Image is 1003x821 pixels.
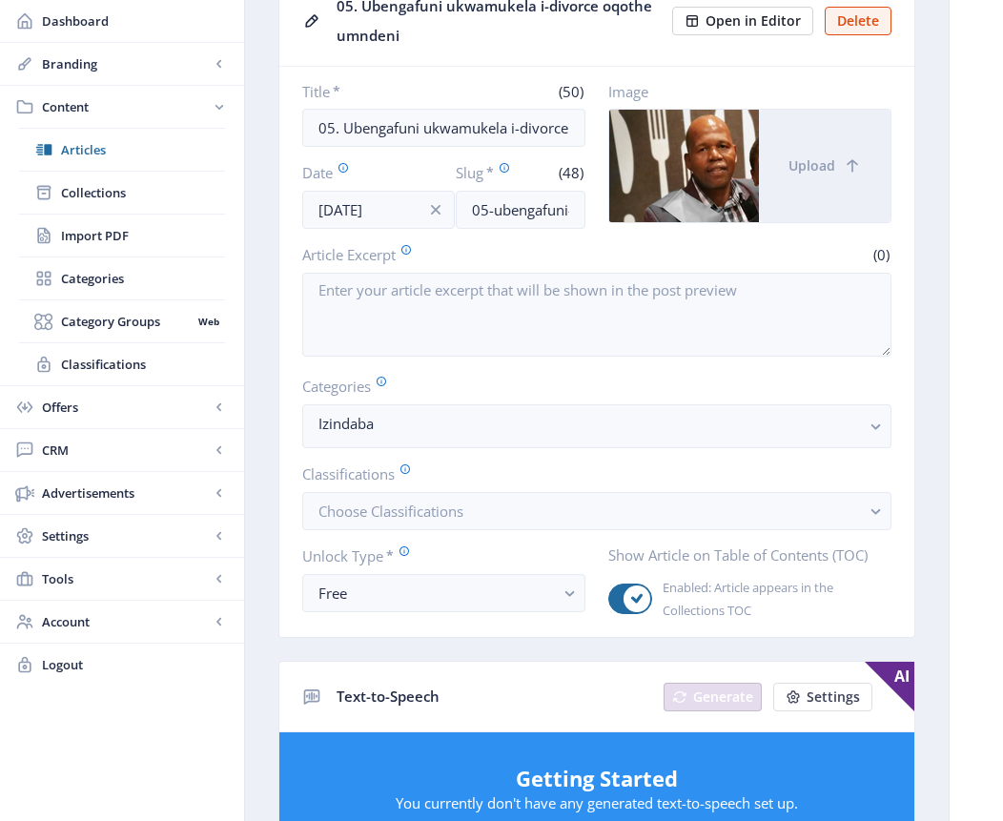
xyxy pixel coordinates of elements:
span: Open in Editor [706,13,801,29]
a: Import PDF [19,215,225,257]
label: Categories [302,376,876,397]
nb-select-label: Izindaba [318,412,860,435]
div: Free [318,582,554,605]
a: New page [652,683,762,711]
span: Choose Classifications [318,502,463,521]
button: Generate [664,683,762,711]
span: Content [42,97,210,116]
input: Type Article Title ... [302,109,585,147]
input: Publishing Date [302,191,455,229]
span: (50) [556,82,585,101]
button: Upload [759,110,890,222]
span: Advertisements [42,483,210,503]
span: Account [42,612,210,631]
button: Free [302,574,585,612]
input: this-is-how-a-slug-looks-like [456,191,586,229]
button: Settings [773,683,872,711]
label: Show Article on Table of Contents (TOC) [608,545,876,564]
a: Collections [19,172,225,214]
a: New page [762,683,872,711]
label: Image [608,82,876,101]
button: Choose Classifications [302,492,891,530]
span: Offers [42,398,210,417]
label: Date [302,162,418,183]
span: Text-to-Speech [337,687,440,706]
span: CRM [42,441,210,460]
span: Classifications [61,355,225,374]
span: Import PDF [61,226,225,245]
button: info [417,191,455,229]
span: Dashboard [42,11,229,31]
span: Generate [693,689,753,705]
span: Branding [42,54,210,73]
span: Articles [61,140,225,159]
label: Slug [456,162,513,183]
a: Categories [19,257,225,299]
span: (0) [870,245,891,264]
span: Collections [61,183,225,202]
a: Articles [19,129,225,171]
span: Settings [807,689,860,705]
a: Category GroupsWeb [19,300,225,342]
button: Delete [825,7,891,35]
span: Category Groups [61,312,192,331]
span: (48) [556,163,585,182]
span: Enabled: Article appears in the Collections TOC [652,576,891,622]
span: Categories [61,269,225,288]
label: Classifications [302,463,876,484]
span: Settings [42,526,210,545]
a: Classifications [19,343,225,385]
label: Article Excerpt [302,244,589,265]
button: Izindaba [302,404,891,448]
nb-icon: info [426,200,445,219]
span: AI [865,662,914,711]
button: Open in Editor [672,7,813,35]
label: Title [302,82,437,101]
span: Upload [788,158,835,174]
span: Tools [42,569,210,588]
label: Unlock Type [302,545,570,566]
nb-badge: Web [192,312,225,331]
span: Logout [42,655,229,674]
